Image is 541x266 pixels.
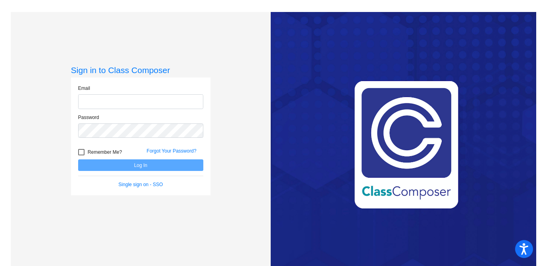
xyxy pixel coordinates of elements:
[147,148,197,154] a: Forgot Your Password?
[118,182,163,187] a: Single sign on - SSO
[78,159,203,171] button: Log In
[88,147,122,157] span: Remember Me?
[71,65,210,75] h3: Sign in to Class Composer
[78,114,99,121] label: Password
[78,85,90,92] label: Email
